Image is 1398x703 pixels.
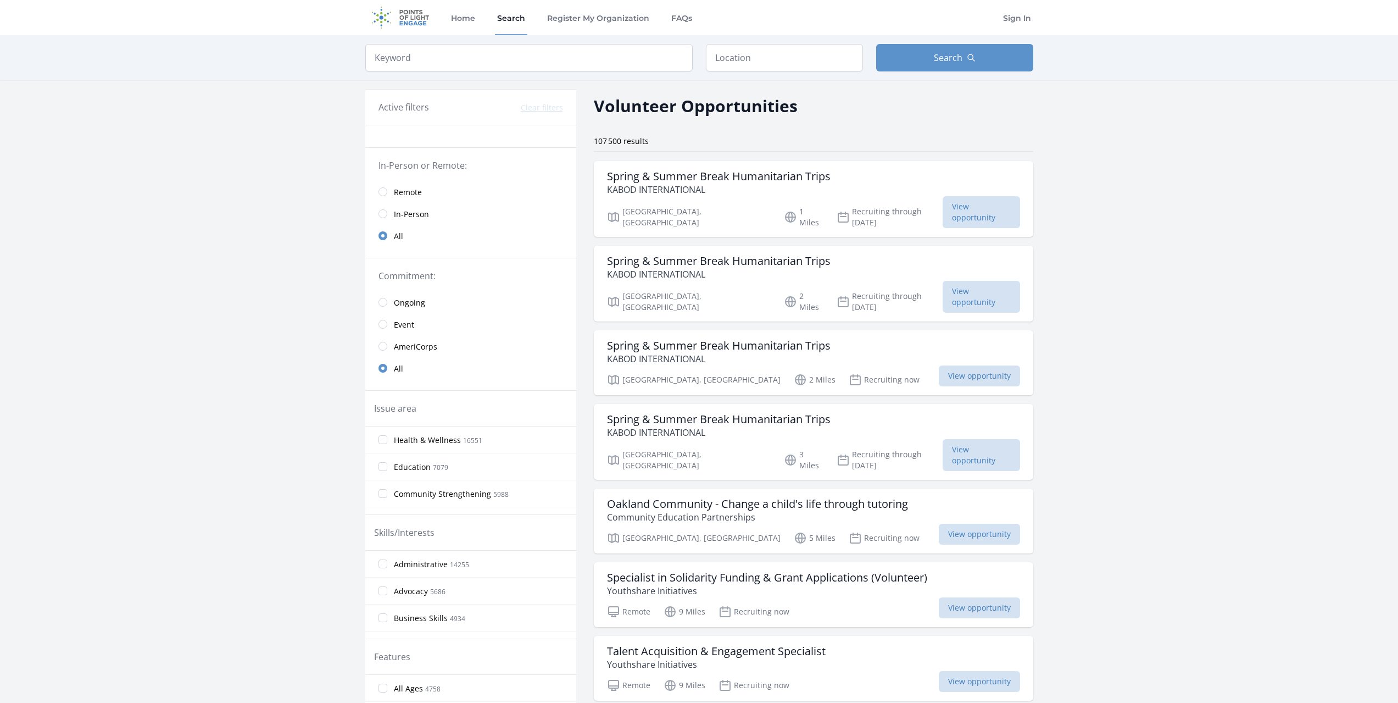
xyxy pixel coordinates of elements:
[594,404,1033,480] a: Spring & Summer Break Humanitarian Trips KABOD INTERNATIONAL [GEOGRAPHIC_DATA], [GEOGRAPHIC_DATA]...
[939,597,1020,618] span: View opportunity
[493,490,509,499] span: 5988
[521,102,563,113] button: Clear filters
[378,101,429,114] h3: Active filters
[394,613,448,624] span: Business Skills
[365,335,576,357] a: AmeriCorps
[394,559,448,570] span: Administrative
[849,532,920,545] p: Recruiting now
[463,436,482,445] span: 16551
[365,313,576,335] a: Event
[607,645,826,658] h3: Talent Acquisition & Engagement Specialist
[784,291,823,313] p: 2 Miles
[837,291,943,313] p: Recruiting through [DATE]
[378,159,563,172] legend: In-Person or Remote:
[594,161,1033,237] a: Spring & Summer Break Humanitarian Trips KABOD INTERNATIONAL [GEOGRAPHIC_DATA], [GEOGRAPHIC_DATA]...
[378,684,387,693] input: All Ages 4758
[607,571,927,584] h3: Specialist in Solidarity Funding & Grant Applications (Volunteer)
[594,489,1033,553] a: Oakland Community - Change a child's life through tutoring Community Education Partnerships [GEOG...
[394,462,431,473] span: Education
[939,671,1020,692] span: View opportunity
[837,449,943,471] p: Recruiting through [DATE]
[594,246,1033,322] a: Spring & Summer Break Humanitarian Trips KABOD INTERNATIONAL [GEOGRAPHIC_DATA], [GEOGRAPHIC_DATA]...
[607,268,831,281] p: KABOD INTERNATIONAL
[378,560,387,568] input: Administrative 14255
[450,560,469,569] span: 14255
[664,605,705,618] p: 9 Miles
[365,181,576,203] a: Remote
[365,225,576,247] a: All
[719,679,789,692] p: Recruiting now
[594,636,1033,701] a: Talent Acquisition & Engagement Specialist Youthshare Initiatives Remote 9 Miles Recruiting now V...
[943,439,1020,471] span: View opportunity
[943,196,1020,228] span: View opportunity
[425,684,441,694] span: 4758
[365,44,693,71] input: Keyword
[450,614,465,623] span: 4934
[607,584,927,597] p: Youthshare Initiatives
[607,352,831,366] p: KABOD INTERNATIONAL
[433,463,448,472] span: 7079
[394,489,491,500] span: Community Strengthening
[594,93,798,118] h2: Volunteer Opportunities
[837,206,943,228] p: Recruiting through [DATE]
[607,497,908,511] h3: Oakland Community - Change a child's life through tutoring
[607,183,831,196] p: KABOD INTERNATIONAL
[594,562,1033,627] a: Specialist in Solidarity Funding & Grant Applications (Volunteer) Youthshare Initiatives Remote 9...
[934,51,962,64] span: Search
[784,449,823,471] p: 3 Miles
[394,435,461,446] span: Health & Wellness
[939,366,1020,386] span: View opportunity
[365,203,576,225] a: In-Person
[607,291,771,313] p: [GEOGRAPHIC_DATA], [GEOGRAPHIC_DATA]
[943,281,1020,313] span: View opportunity
[607,532,781,545] p: [GEOGRAPHIC_DATA], [GEOGRAPHIC_DATA]
[794,373,836,386] p: 2 Miles
[378,269,563,283] legend: Commitment:
[607,449,771,471] p: [GEOGRAPHIC_DATA], [GEOGRAPHIC_DATA]
[607,658,826,671] p: Youthshare Initiatives
[594,136,649,146] span: 107 500 results
[394,209,429,220] span: In-Person
[607,170,831,183] h3: Spring & Summer Break Humanitarian Trips
[607,373,781,386] p: [GEOGRAPHIC_DATA], [GEOGRAPHIC_DATA]
[394,683,423,694] span: All Ages
[607,426,831,439] p: KABOD INTERNATIONAL
[664,679,705,692] p: 9 Miles
[607,413,831,426] h3: Spring & Summer Break Humanitarian Trips
[607,605,650,618] p: Remote
[706,44,863,71] input: Location
[849,373,920,386] p: Recruiting now
[594,330,1033,395] a: Spring & Summer Break Humanitarian Trips KABOD INTERNATIONAL [GEOGRAPHIC_DATA], [GEOGRAPHIC_DATA]...
[719,605,789,618] p: Recruiting now
[378,435,387,444] input: Health & Wellness 16551
[430,587,445,596] span: 5686
[378,613,387,622] input: Business Skills 4934
[394,297,425,308] span: Ongoing
[365,357,576,379] a: All
[374,402,416,415] legend: Issue area
[365,291,576,313] a: Ongoing
[394,363,403,374] span: All
[607,339,831,352] h3: Spring & Summer Break Humanitarian Trips
[374,650,410,663] legend: Features
[607,206,771,228] p: [GEOGRAPHIC_DATA], [GEOGRAPHIC_DATA]
[876,44,1033,71] button: Search
[378,586,387,595] input: Advocacy 5686
[394,231,403,242] span: All
[394,341,437,352] span: AmeriCorps
[607,254,831,268] h3: Spring & Summer Break Humanitarian Trips
[607,679,650,692] p: Remote
[394,319,414,330] span: Event
[794,532,836,545] p: 5 Miles
[374,526,435,539] legend: Skills/Interests
[939,524,1020,545] span: View opportunity
[784,206,823,228] p: 1 Miles
[394,586,428,597] span: Advocacy
[607,511,908,524] p: Community Education Partnerships
[378,489,387,498] input: Community Strengthening 5988
[378,462,387,471] input: Education 7079
[394,187,422,198] span: Remote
